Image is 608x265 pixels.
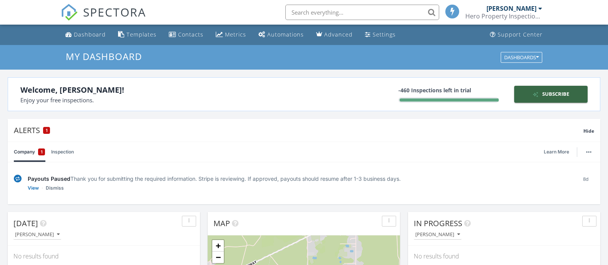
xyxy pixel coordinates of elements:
[285,5,439,20] input: Search everything...
[225,31,246,38] div: Metrics
[15,232,60,237] div: [PERSON_NAME]
[212,240,224,252] a: Zoom in
[498,31,543,38] div: Support Center
[166,28,207,42] a: Contacts
[514,86,588,103] a: Subscribe
[544,148,574,156] a: Learn More
[178,31,203,38] div: Contacts
[415,232,460,237] div: [PERSON_NAME]
[414,218,462,228] span: In Progress
[583,128,594,134] span: Hide
[398,86,499,94] div: -460 Inspections left in trial
[14,125,583,135] div: Alerts
[14,175,22,183] img: under-review-2fe708636b114a7f4b8d.svg
[62,28,109,42] a: Dashboard
[267,31,304,38] div: Automations
[373,31,396,38] div: Settings
[46,128,48,133] span: 1
[313,28,356,42] a: Advanced
[14,142,45,162] a: Company
[255,28,307,42] a: Automations (Basic)
[362,28,399,42] a: Settings
[46,184,64,192] a: Dismiss
[61,4,78,21] img: The Best Home Inspection Software - Spectora
[51,142,74,162] a: Inspection
[20,84,304,96] div: Welcome, [PERSON_NAME]!
[533,92,542,97] img: icon-sparkles-377fab4bbd7c819a5895.svg
[577,175,594,192] div: 8d
[61,10,146,27] a: SPECTORA
[501,52,542,63] button: Dashboards
[115,28,160,42] a: Templates
[586,151,591,153] img: ellipsis-632cfdd7c38ec3a7d453.svg
[28,175,571,183] div: Thank you for submitting the required information. Stripe is reviewing. If approved, payouts shou...
[127,31,157,38] div: Templates
[487,28,546,42] a: Support Center
[465,12,542,20] div: Hero Property Inspections LLC.
[486,5,536,12] div: [PERSON_NAME]
[13,230,61,240] button: [PERSON_NAME]
[13,218,38,228] span: [DATE]
[41,148,43,156] span: 1
[324,31,353,38] div: Advanced
[504,55,539,60] div: Dashboards
[213,218,230,228] span: Map
[212,252,224,263] a: Zoom out
[414,230,461,240] button: [PERSON_NAME]
[28,184,39,192] a: View
[28,175,70,182] span: Payouts Paused
[74,31,106,38] div: Dashboard
[20,96,304,105] div: Enjoy your free inspections.
[66,50,142,63] span: My Dashboard
[83,4,146,20] span: SPECTORA
[517,90,585,98] div: Subscribe
[213,28,249,42] a: Metrics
